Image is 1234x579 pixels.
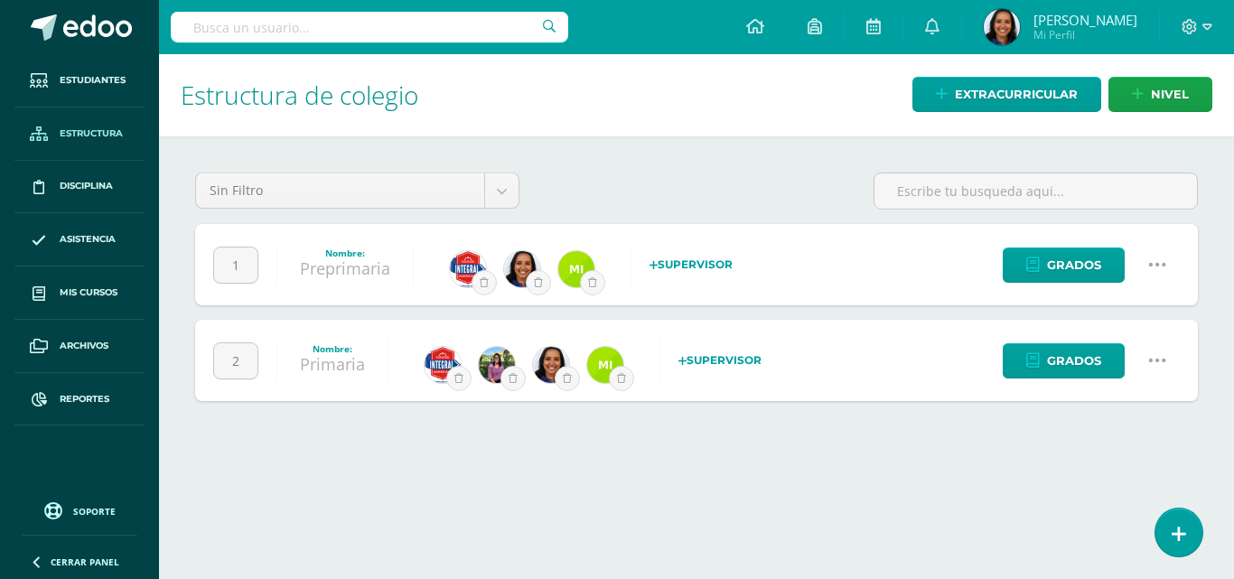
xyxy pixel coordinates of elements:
span: Mis cursos [60,285,117,300]
a: Mis cursos [14,266,145,320]
span: Sin Filtro [210,173,471,208]
a: Sin Filtro [196,173,519,208]
strong: Nombre: [325,247,365,259]
img: 3b703350f2497ad9bfe111adebf37143.png [984,9,1020,45]
span: Extracurricular [955,78,1078,111]
a: Extracurricular [912,77,1101,112]
span: Estructura [60,126,123,141]
a: Grados [1003,247,1125,283]
img: aa9c84a6a7af5663479756dff76dcf45.png [587,347,623,383]
img: 5f30b480e833e7970359812bc48a311e.png [425,347,461,383]
span: Estudiantes [60,73,126,88]
span: Grados [1047,248,1101,282]
span: Cerrar panel [51,556,119,568]
a: Grados [1003,343,1125,378]
a: Reportes [14,373,145,426]
strong: Supervisor [678,353,762,367]
strong: Nombre: [313,342,352,355]
a: Archivos [14,320,145,373]
input: Escribe tu busqueda aqui... [874,173,1197,209]
a: Asistencia [14,213,145,266]
a: Estructura [14,107,145,161]
span: Archivos [60,339,108,353]
span: Grados [1047,344,1101,378]
a: Preprimaria [300,257,390,279]
span: Reportes [60,392,109,406]
span: [PERSON_NAME] [1033,11,1137,29]
a: Soporte [22,498,137,522]
span: Mi Perfil [1033,27,1137,42]
img: 753ad19454036f687a336743bc38a894.png [533,347,569,383]
a: nivel [1108,77,1212,112]
span: nivel [1151,78,1189,111]
span: Asistencia [60,232,116,247]
img: 50160636c8645c56db84f77601761a06.png [479,347,515,383]
a: Disciplina [14,161,145,214]
span: Soporte [73,505,116,518]
input: Busca un usuario... [171,12,568,42]
a: Estudiantes [14,54,145,107]
a: Primaria [300,353,365,375]
strong: Supervisor [650,257,733,271]
span: Estructura de colegio [181,78,418,112]
span: Disciplina [60,179,113,193]
img: 753ad19454036f687a336743bc38a894.png [504,251,540,287]
img: aa9c84a6a7af5663479756dff76dcf45.png [558,251,594,287]
img: 5f30b480e833e7970359812bc48a311e.png [450,251,486,287]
